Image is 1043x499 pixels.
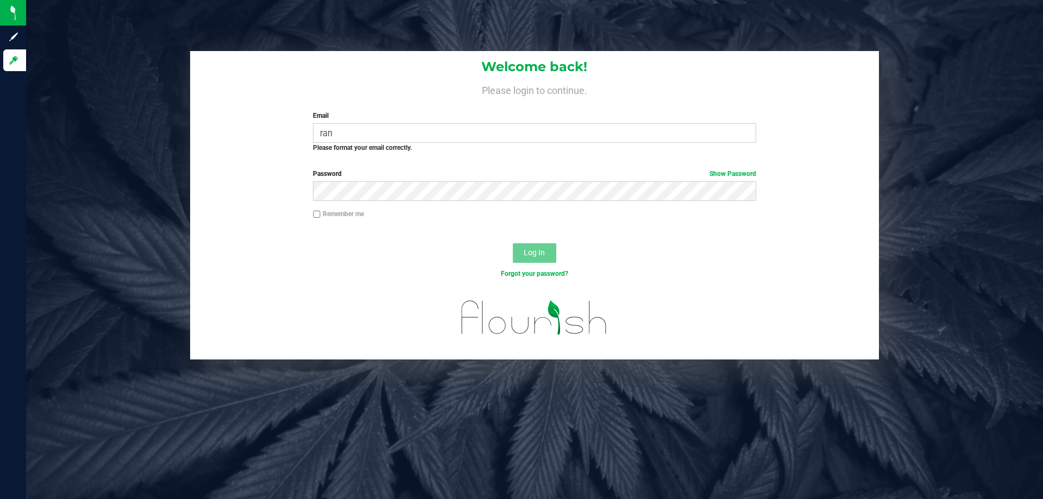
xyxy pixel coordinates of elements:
h4: Please login to continue. [190,83,879,96]
h1: Welcome back! [190,60,879,74]
span: Password [313,170,342,178]
a: Show Password [709,170,756,178]
img: flourish_logo.svg [448,290,620,345]
label: Email [313,111,756,121]
inline-svg: Sign up [8,31,19,42]
inline-svg: Log in [8,55,19,66]
button: Log In [513,243,556,263]
a: Forgot your password? [501,270,568,277]
span: Log In [524,248,545,257]
label: Remember me [313,209,364,219]
strong: Please format your email correctly. [313,144,412,151]
input: Remember me [313,211,321,218]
